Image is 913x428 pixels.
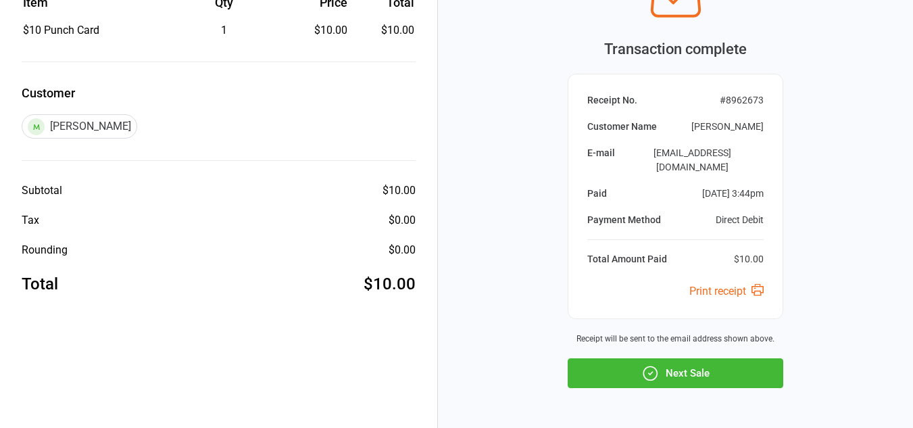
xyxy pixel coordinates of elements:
[22,212,39,229] div: Tax
[689,285,764,298] a: Print receipt
[568,333,783,345] div: Receipt will be sent to the email address shown above.
[167,22,280,39] div: 1
[22,242,68,258] div: Rounding
[720,93,764,108] div: # 8962673
[353,22,415,39] td: $10.00
[22,272,58,296] div: Total
[691,120,764,134] div: [PERSON_NAME]
[389,242,416,258] div: $0.00
[587,187,607,201] div: Paid
[587,146,615,174] div: E-mail
[389,212,416,229] div: $0.00
[282,22,347,39] div: $10.00
[23,24,99,37] span: $10 Punch Card
[568,358,783,388] button: Next Sale
[22,114,137,139] div: [PERSON_NAME]
[364,272,416,296] div: $10.00
[587,252,667,266] div: Total Amount Paid
[587,213,661,227] div: Payment Method
[702,187,764,201] div: [DATE] 3:44pm
[587,93,637,108] div: Receipt No.
[22,84,416,102] label: Customer
[587,120,657,134] div: Customer Name
[383,183,416,199] div: $10.00
[734,252,764,266] div: $10.00
[22,183,62,199] div: Subtotal
[716,213,764,227] div: Direct Debit
[568,38,783,60] div: Transaction complete
[620,146,764,174] div: [EMAIL_ADDRESS][DOMAIN_NAME]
